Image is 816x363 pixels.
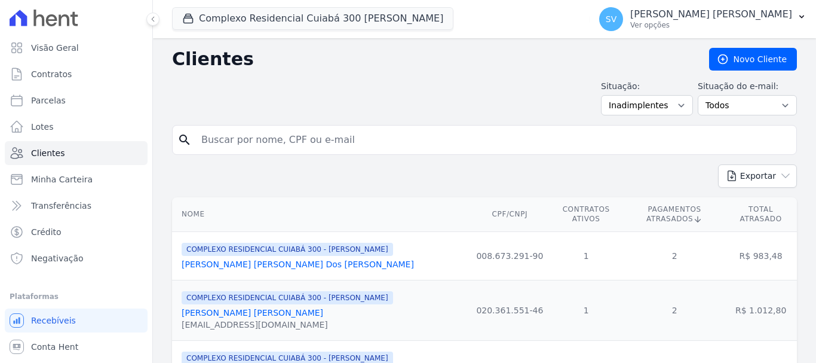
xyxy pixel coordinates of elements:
[194,128,792,152] input: Buscar por nome, CPF ou e-mail
[5,246,148,270] a: Negativação
[182,243,393,256] span: COMPLEXO RESIDENCIAL CUIABÁ 300 - [PERSON_NAME]
[630,20,792,30] p: Ver opções
[31,147,65,159] span: Clientes
[31,226,62,238] span: Crédito
[31,94,66,106] span: Parcelas
[548,231,624,280] td: 1
[172,7,453,30] button: Complexo Residencial Cuiabá 300 [PERSON_NAME]
[5,36,148,60] a: Visão Geral
[471,197,548,231] th: CPF/CNPJ
[5,335,148,359] a: Conta Hent
[725,280,797,340] td: R$ 1.012,80
[548,280,624,340] td: 1
[718,164,797,188] button: Exportar
[182,260,414,269] a: [PERSON_NAME] [PERSON_NAME] Dos [PERSON_NAME]
[31,315,76,327] span: Recebíveis
[5,167,148,191] a: Minha Carteira
[172,48,690,70] h2: Clientes
[624,280,725,340] td: 2
[177,133,192,147] i: search
[5,309,148,333] a: Recebíveis
[182,308,323,318] a: [PERSON_NAME] [PERSON_NAME]
[725,197,797,231] th: Total Atrasado
[31,200,91,212] span: Transferências
[601,80,693,93] label: Situação:
[5,62,148,86] a: Contratos
[182,319,393,331] div: [EMAIL_ADDRESS][DOMAIN_NAME]
[725,231,797,280] td: R$ 983,48
[5,194,148,218] a: Transferências
[624,197,725,231] th: Pagamentos Atrasados
[5,115,148,139] a: Lotes
[471,280,548,340] td: 020.361.551-46
[5,220,148,244] a: Crédito
[5,141,148,165] a: Clientes
[606,15,616,23] span: SV
[471,231,548,280] td: 008.673.291-90
[624,231,725,280] td: 2
[31,121,54,133] span: Lotes
[590,2,816,36] button: SV [PERSON_NAME] [PERSON_NAME] Ver opções
[31,341,78,353] span: Conta Hent
[31,42,79,54] span: Visão Geral
[10,289,143,304] div: Plataformas
[548,197,624,231] th: Contratos Ativos
[5,89,148,112] a: Parcelas
[31,252,84,264] span: Negativação
[698,80,797,93] label: Situação do e-mail:
[172,197,471,231] th: Nome
[31,68,72,80] span: Contratos
[182,291,393,304] span: COMPLEXO RESIDENCIAL CUIABÁ 300 - [PERSON_NAME]
[630,8,792,20] p: [PERSON_NAME] [PERSON_NAME]
[31,173,93,185] span: Minha Carteira
[709,48,797,71] a: Novo Cliente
